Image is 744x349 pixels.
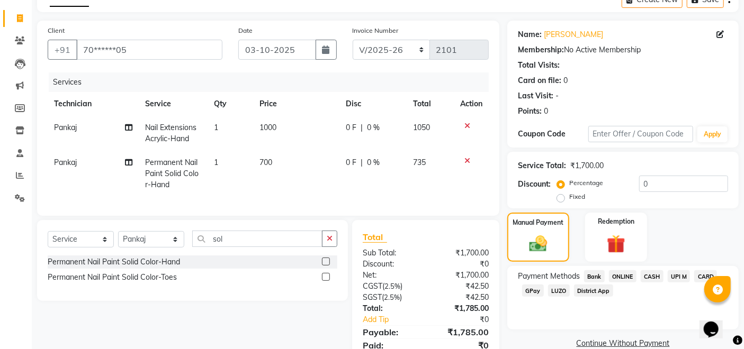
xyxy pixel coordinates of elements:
span: Payment Methods [518,271,580,282]
div: Payable: [355,326,426,338]
div: ₹1,785.00 [426,326,497,338]
span: Nail Extensions Acrylic-Hand [145,123,196,143]
span: LUZO [548,284,570,297]
div: Name: [518,29,542,40]
th: Qty [208,92,253,116]
div: ₹42.50 [426,292,497,303]
div: Total: [355,303,426,314]
iframe: chat widget [700,307,733,338]
div: Membership: [518,44,564,56]
div: Points: [518,106,542,117]
span: 700 [260,158,273,167]
div: ( ) [355,292,426,303]
th: Action [454,92,489,116]
div: Total Visits: [518,60,560,71]
span: SGST [363,292,382,302]
div: No Active Membership [518,44,728,56]
span: 2.5% [384,293,400,301]
label: Invoice Number [353,26,399,35]
span: | [361,157,363,168]
div: Net: [355,270,426,281]
div: ₹0 [426,259,497,270]
a: Continue Without Payment [509,338,737,349]
label: Manual Payment [513,218,564,227]
span: 0 % [367,157,380,168]
div: 0 [544,106,548,117]
div: Coupon Code [518,128,588,140]
span: GPay [522,284,544,297]
div: Discount: [355,259,426,270]
div: ₹0 [438,314,497,325]
label: Client [48,26,65,35]
div: 0 [563,75,568,86]
button: +91 [48,40,77,60]
span: 0 F [346,122,356,133]
span: 1 [214,158,218,167]
span: Permanent Nail Paint Solid Color-Hand [145,158,199,189]
span: 2.5% [384,282,400,290]
span: | [361,122,363,133]
th: Technician [48,92,139,116]
div: ₹1,785.00 [426,303,497,314]
span: UPI M [668,270,691,282]
div: - [555,90,559,102]
div: Services [49,72,497,92]
label: Fixed [569,192,585,201]
div: Card on file: [518,75,561,86]
th: Total [407,92,454,116]
th: Service [139,92,208,116]
th: Price [254,92,339,116]
span: 1000 [260,123,277,132]
div: Discount: [518,179,551,190]
button: Apply [697,126,728,142]
span: 0 % [367,122,380,133]
label: Redemption [598,217,634,226]
span: CARD [694,270,717,282]
div: Permanent Nail Paint Solid Color-Hand [48,256,180,268]
span: Total [363,232,387,243]
span: 0 F [346,157,356,168]
label: Percentage [569,178,603,188]
input: Search by Name/Mobile/Email/Code [76,40,222,60]
span: Bank [584,270,605,282]
span: 735 [413,158,426,167]
div: ₹42.50 [426,281,497,292]
span: 1050 [413,123,430,132]
div: Permanent Nail Paint Solid Color-Toes [48,272,177,283]
input: Enter Offer / Coupon Code [588,126,693,142]
th: Disc [339,92,407,116]
span: CASH [641,270,664,282]
span: ONLINE [609,270,637,282]
div: Service Total: [518,160,566,171]
div: ₹1,700.00 [426,270,497,281]
div: ₹1,700.00 [570,160,604,171]
div: Sub Total: [355,247,426,259]
label: Date [238,26,253,35]
a: Add Tip [355,314,437,325]
span: CGST [363,281,382,291]
span: District App [574,284,613,297]
span: 1 [214,123,218,132]
a: [PERSON_NAME] [544,29,603,40]
div: ( ) [355,281,426,292]
span: Pankaj [54,123,77,132]
img: _cash.svg [524,234,552,254]
img: _gift.svg [601,233,631,256]
div: ₹1,700.00 [426,247,497,259]
span: Pankaj [54,158,77,167]
div: Last Visit: [518,90,553,102]
input: Search or Scan [192,231,322,247]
